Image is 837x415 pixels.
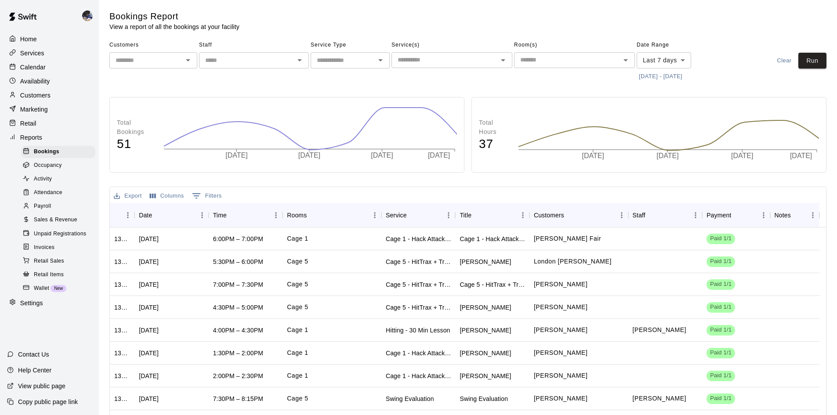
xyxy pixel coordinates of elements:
[114,235,130,243] div: 1338211
[20,91,51,100] p: Customers
[109,11,239,22] h5: Bookings Report
[34,202,51,211] span: Payroll
[213,349,263,357] div: 1:30PM – 2:00PM
[656,152,678,160] tspan: [DATE]
[20,35,37,43] p: Home
[114,303,130,312] div: 1334121
[534,371,587,380] p: Lianna Palacios
[707,257,735,266] span: Paid 1/1
[21,269,95,281] div: Retail Items
[386,235,451,243] div: Cage 1 - Hack Attack (Automatic)
[114,326,130,335] div: 1332380
[134,203,209,227] div: Date
[386,203,407,227] div: Service
[21,255,95,267] div: Retail Sales
[707,394,735,403] span: Paid 1/1
[534,203,564,227] div: Customers
[731,152,753,160] tspan: [DATE]
[51,286,66,291] span: New
[80,7,99,25] div: Kevin Chandler
[109,22,239,31] p: View a report of all the bookings at your facility
[213,257,263,266] div: 5:30PM – 6:00PM
[775,203,791,227] div: Notes
[386,349,451,357] div: Cage 1 - Hack Attack (Automatic)
[7,75,92,88] div: Availability
[514,38,635,52] span: Room(s)
[298,152,320,159] tspan: [DATE]
[21,187,95,199] div: Attendance
[564,209,576,221] button: Sort
[7,103,92,116] a: Marketing
[225,152,247,159] tspan: [DATE]
[386,303,451,312] div: Cage 5 - HitTrax + Triple Play (Automatic)
[287,348,308,357] p: Cage 1
[114,257,130,266] div: 1338094
[287,325,308,335] p: Cage 1
[139,257,159,266] div: Wed, Aug 20, 2025
[534,348,587,357] p: Lianna Palacios
[637,38,714,52] span: Date Range
[707,326,735,334] span: Paid 1/1
[633,394,686,403] p: Kailee Powell
[117,118,155,137] p: Total Bookings
[707,372,735,380] span: Paid 1/1
[637,52,691,69] div: Last 7 days
[117,137,155,152] h4: 51
[213,303,263,312] div: 4:30PM – 5:00PM
[139,203,152,227] div: Date
[18,397,78,406] p: Copy public page link
[139,326,159,335] div: Tue, Aug 19, 2025
[287,203,307,227] div: Rooms
[139,280,159,289] div: Tue, Aug 19, 2025
[114,280,130,289] div: 1335134
[213,203,227,227] div: Time
[20,63,46,72] p: Calendar
[311,38,390,52] span: Service Type
[21,241,99,254] a: Invoices
[534,325,587,335] p: William Nham
[637,70,685,83] button: [DATE] - [DATE]
[689,209,702,222] button: Menu
[34,230,86,238] span: Unpaid Registrations
[582,152,604,160] tspan: [DATE]
[21,213,99,227] a: Sales & Revenue
[139,235,159,243] div: Wed, Aug 20, 2025
[407,209,419,221] button: Sort
[7,117,92,130] div: Retail
[287,371,308,380] p: Cage 1
[199,38,309,52] span: Staff
[287,257,308,266] p: Cage 5
[7,89,92,102] a: Customers
[428,152,450,159] tspan: [DATE]
[442,209,455,222] button: Menu
[110,203,134,227] div: ID
[633,325,686,335] p: Kaitlyn Lim
[7,131,92,144] a: Reports
[152,209,164,221] button: Sort
[460,372,511,380] div: Junior Palacios
[534,234,601,243] p: Ava Cabrera Fair
[307,209,319,221] button: Sort
[534,394,587,403] p: Robert Miner
[213,372,263,380] div: 2:00PM – 2:30PM
[7,61,92,74] a: Calendar
[21,242,95,254] div: Invoices
[707,349,735,357] span: Paid 1/1
[381,203,456,227] div: Service
[34,175,52,184] span: Activity
[770,53,798,69] button: Clear
[283,203,381,227] div: Rooms
[227,209,239,221] button: Sort
[7,296,92,310] a: Settings
[213,394,263,403] div: 7:30PM – 8:15PM
[798,53,826,69] button: Run
[460,394,508,403] div: Swing Evaluation
[21,228,95,240] div: Unpaid Registrations
[287,234,308,243] p: Cage 1
[20,299,43,307] p: Settings
[182,54,194,66] button: Open
[20,77,50,86] p: Availability
[21,186,99,200] a: Attendance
